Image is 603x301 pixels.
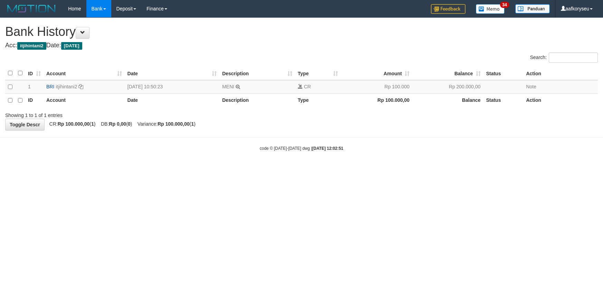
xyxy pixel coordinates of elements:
strong: 1 [191,121,194,127]
td: Rp 100.000 [341,80,412,94]
span: CR: ( ) DB: ( ) Variance: ( ) [46,121,196,127]
td: Rp 200.000,00 [412,80,483,94]
strong: Rp 0,00 [109,121,126,127]
th: Description: activate to sort column ascending [219,67,295,80]
h4: Acc: Date: [5,42,598,49]
img: Button%20Memo.svg [476,4,505,14]
a: itjihintani2 [56,84,77,89]
th: Status [483,67,524,80]
strong: 0 [128,121,131,127]
th: Balance [412,94,483,107]
label: Search: [530,52,598,63]
a: Copy itjihintani2 to clipboard [78,84,83,89]
strong: [DATE] 12:02:51 [312,146,343,151]
th: Action [523,94,598,107]
strong: 1 [91,121,94,127]
th: Type [295,94,341,107]
span: 34 [500,2,509,8]
div: Showing 1 to 1 of 1 entries [5,109,246,119]
th: Type: activate to sort column ascending [295,67,341,80]
strong: Rp 100.000,00 [158,121,190,127]
th: Account [44,94,125,107]
th: Date: activate to sort column ascending [125,67,219,80]
strong: Rp 100.000,00 [58,121,90,127]
th: ID [25,94,44,107]
input: Search: [549,52,598,63]
h1: Bank History [5,25,598,39]
th: Balance: activate to sort column ascending [412,67,483,80]
span: BRI [46,84,54,89]
a: Toggle Descr [5,119,45,130]
th: Action [523,67,598,80]
img: Feedback.jpg [431,4,465,14]
img: MOTION_logo.png [5,3,58,14]
strong: Rp 100.000,00 [377,97,409,103]
th: ID: activate to sort column ascending [25,67,44,80]
a: MENI [222,84,234,89]
img: panduan.png [515,4,550,13]
th: Date [125,94,219,107]
span: itjihintani2 [17,42,46,50]
th: Amount: activate to sort column ascending [341,67,412,80]
th: Status [483,94,524,107]
td: [DATE] 10:50:23 [125,80,219,94]
th: Account: activate to sort column ascending [44,67,125,80]
span: 1 [28,84,31,89]
span: CR [304,84,311,89]
span: [DATE] [61,42,82,50]
small: code © [DATE]-[DATE] dwg | [260,146,343,151]
a: Note [526,84,536,89]
th: Description [219,94,295,107]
